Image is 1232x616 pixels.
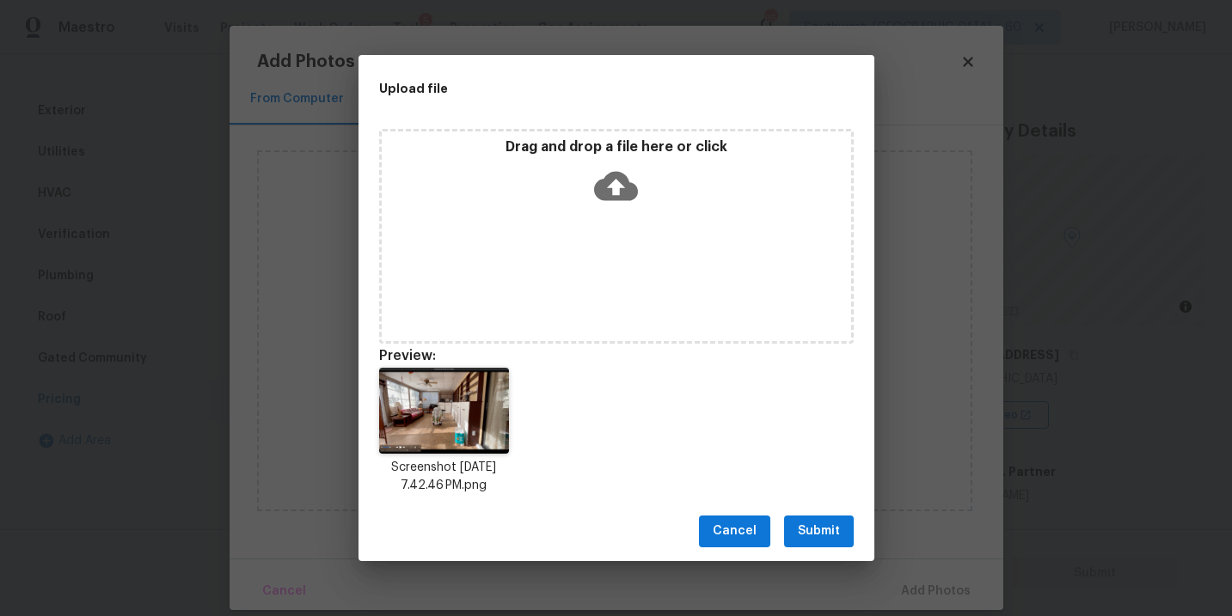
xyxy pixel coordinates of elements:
span: Cancel [713,521,757,542]
button: Cancel [699,515,770,547]
button: Submit [784,515,854,547]
img: Ae1dZzy9vj4uAAAAAElFTkSuQmCC [379,368,510,454]
p: Drag and drop a file here or click [382,138,851,156]
h2: Upload file [379,79,776,98]
p: Screenshot [DATE] 7.42.46 PM.png [379,459,510,495]
span: Submit [798,521,840,542]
